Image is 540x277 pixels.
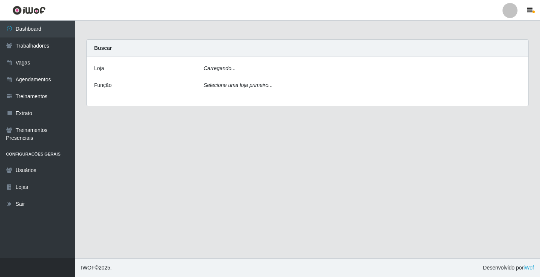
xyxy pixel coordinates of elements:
[94,45,112,51] strong: Buscar
[81,265,95,271] span: IWOF
[204,65,236,71] i: Carregando...
[81,264,112,272] span: © 2025 .
[94,81,112,89] label: Função
[94,64,104,72] label: Loja
[483,264,534,272] span: Desenvolvido por
[12,6,46,15] img: CoreUI Logo
[204,82,273,88] i: Selecione uma loja primeiro...
[523,265,534,271] a: iWof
